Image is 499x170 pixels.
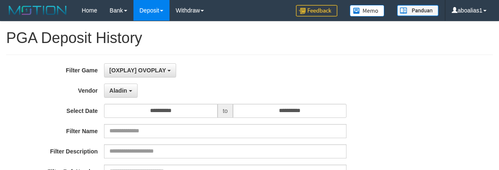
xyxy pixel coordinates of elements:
img: MOTION_logo.png [6,4,69,17]
img: Feedback.jpg [296,5,337,17]
span: Aladin [109,87,127,94]
span: [OXPLAY] OVOPLAY [109,67,166,74]
img: Button%20Memo.svg [350,5,385,17]
h1: PGA Deposit History [6,30,493,46]
span: to [218,104,233,118]
button: [OXPLAY] OVOPLAY [104,63,176,77]
img: panduan.png [397,5,438,16]
button: Aladin [104,84,138,98]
